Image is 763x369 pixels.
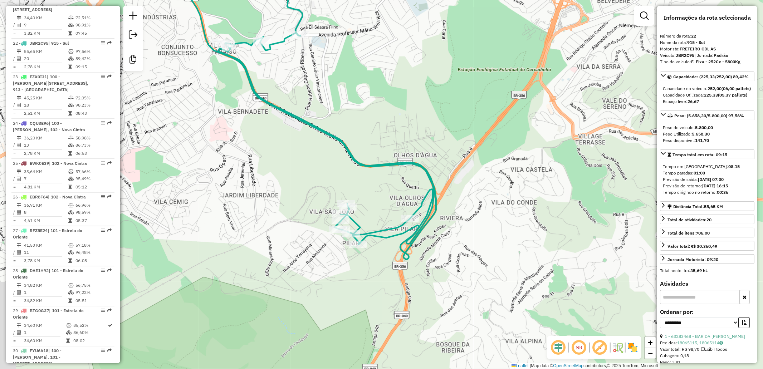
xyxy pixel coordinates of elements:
[660,161,754,198] div: Tempo total em rota: 09:15
[30,308,49,313] span: BTG0G37
[708,86,722,91] strong: 252,00
[30,0,48,6] span: FRS5B74
[13,0,52,12] span: 21 -
[24,217,68,224] td: 4,61 KM
[13,348,62,366] span: 30 -
[13,297,16,304] td: =
[530,363,531,368] span: |
[702,183,728,188] strong: [DATE] 16:15
[13,249,16,256] td: /
[107,161,112,165] em: Rota exportada
[68,143,74,147] i: % de utilização da cubagem
[688,99,699,104] strong: 26,67
[591,339,608,356] span: Exibir rótulo
[68,169,74,174] i: % de utilização do peso
[30,74,47,79] span: EZX0I31
[704,204,723,209] span: 55,65 KM
[660,59,754,65] div: Tipo do veículo:
[637,9,651,23] a: Exibir filtros
[13,142,16,149] td: /
[667,256,718,263] div: Jornada Motorista: 09:20
[17,250,21,255] i: Total de Atividades
[660,72,754,81] a: Capacidade: (225,33/252,00) 89,42%
[704,92,718,98] strong: 225,33
[30,268,49,273] span: DAE1H92
[66,339,70,343] i: Tempo total em rota
[75,257,111,264] td: 06:08
[75,63,111,70] td: 09:15
[101,228,105,232] em: Opções
[24,249,68,256] td: 11
[660,353,689,358] span: Cubagem: 0,18
[690,243,717,249] strong: R$ 30.360,49
[73,337,108,344] td: 08:02
[101,74,105,79] em: Opções
[13,217,16,224] td: =
[75,249,111,256] td: 96,48%
[738,317,750,328] button: Ordem crescente
[17,136,21,140] i: Distância Total
[663,170,752,176] div: Tempo paradas:
[695,138,709,143] strong: 141,70
[550,339,567,356] span: Ocultar deslocamento
[73,322,108,329] td: 85,52%
[68,185,72,189] i: Tempo total em rota
[17,283,21,287] i: Distância Total
[13,209,16,216] td: /
[13,228,82,240] span: 27 -
[17,96,21,100] i: Distância Total
[30,228,48,233] span: RFZ5E24
[24,209,68,216] td: 8
[17,56,21,61] i: Total de Atividades
[17,290,21,295] i: Total de Atividades
[695,125,713,130] strong: 5.800,00
[645,348,656,359] a: Zoom out
[13,110,16,117] td: =
[107,74,112,79] em: Rota exportada
[75,48,111,55] td: 97,56%
[690,268,708,273] strong: 35,69 hL
[17,203,21,207] i: Distância Total
[665,334,745,339] a: 1 - 63283468 - BAR DA [PERSON_NAME]
[75,14,111,21] td: 72,51%
[667,203,723,210] div: Distância Total:
[694,170,705,176] strong: 01:00
[714,53,728,58] strong: Padrão
[24,134,68,142] td: 36,20 KM
[660,215,754,224] a: Total de atividades:20
[75,134,111,142] td: 58,98%
[660,267,754,274] div: Total hectolitro:
[75,297,111,304] td: 05:51
[17,169,21,174] i: Distância Total
[75,110,111,117] td: 08:43
[73,329,108,336] td: 86,60%
[68,31,72,35] i: Tempo total em rota
[101,195,105,199] em: Opções
[13,175,16,182] td: /
[660,110,754,120] a: Peso: (5.658,30/5.800,00) 97,56%
[660,39,754,46] div: Nome da rota:
[701,346,727,352] span: Exibir todos
[75,21,111,29] td: 98,91%
[75,30,111,37] td: 07:45
[660,83,754,108] div: Capacidade: (225,33/252,00) 89,42%
[107,228,112,232] em: Rota exportada
[126,52,140,68] a: Criar modelo
[24,110,68,117] td: 2,51 KM
[512,363,529,368] a: Leaflet
[13,228,82,240] span: | 101 - Estrela do Oriente
[13,289,16,296] td: /
[673,74,749,79] span: Capacidade: (225,33/252,00) 89,42%
[107,41,112,45] em: Rota exportada
[30,348,48,353] span: FYU6A18
[663,85,752,92] div: Capacidade do veículo:
[24,175,68,182] td: 7
[663,92,752,98] div: Capacidade Utilizada:
[674,113,744,118] span: Peso: (5.658,30/5.800,00) 97,56%
[24,183,68,191] td: 4,81 KM
[17,143,21,147] i: Total de Atividades
[75,242,111,249] td: 57,18%
[660,14,754,21] h4: Informações da rota selecionada
[101,161,105,165] em: Opções
[13,74,88,92] span: 23 -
